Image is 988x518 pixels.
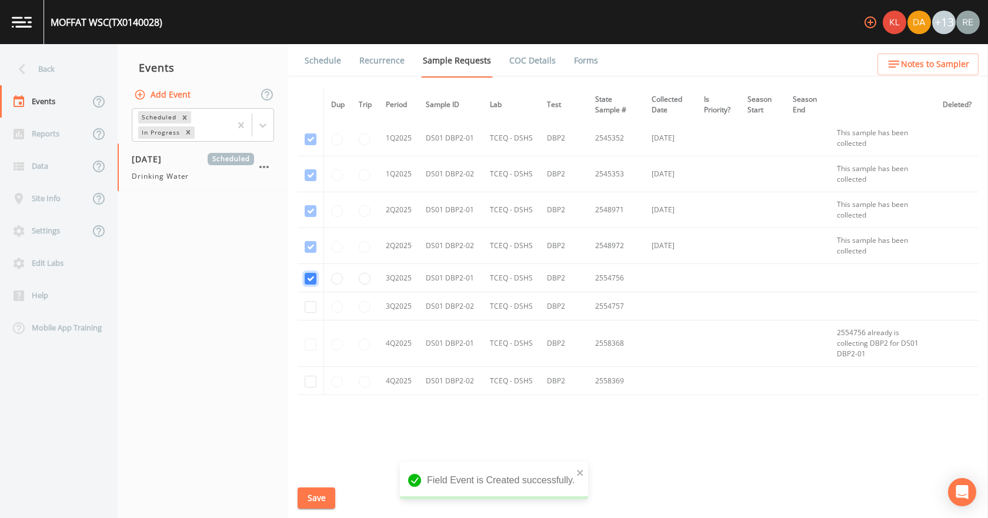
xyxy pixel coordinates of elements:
img: e720f1e92442e99c2aab0e3b783e6548 [956,11,980,34]
a: Sample Requests [421,44,493,78]
th: Is Priority? [697,87,740,123]
td: [DATE] [645,156,696,192]
td: DS01 DBP2-02 [419,156,483,192]
td: 2558368 [588,320,645,367]
div: +13 [932,11,956,34]
span: Notes to Sampler [901,57,969,72]
span: Scheduled [208,153,254,165]
td: 4Q2025 [379,320,419,367]
td: TCEQ - DSHS [483,228,540,264]
td: DBP2 [540,228,588,264]
td: DS01 DBP2-01 [419,264,483,292]
a: Forms [572,44,600,77]
th: Lab [483,87,540,123]
td: DBP2 [540,156,588,192]
td: TCEQ - DSHS [483,367,540,395]
td: 1Q2025 [379,121,419,156]
th: Trip [352,87,379,123]
td: DS01 DBP2-02 [419,228,483,264]
div: David Weber [907,11,932,34]
div: In Progress [138,126,182,139]
td: This sample has been collected [830,228,936,264]
td: [DATE] [645,228,696,264]
div: Scheduled [138,111,178,123]
a: Schedule [303,44,343,77]
td: 2548971 [588,192,645,228]
td: 2Q2025 [379,192,419,228]
th: Season Start [740,87,786,123]
td: DS01 DBP2-01 [419,121,483,156]
div: Open Intercom Messenger [948,478,976,506]
th: Test [540,87,588,123]
th: Sample ID [419,87,483,123]
button: close [576,465,585,479]
img: logo [12,16,32,28]
td: [DATE] [645,121,696,156]
td: DBP2 [540,264,588,292]
td: 2548972 [588,228,645,264]
td: TCEQ - DSHS [483,264,540,292]
td: 2545352 [588,121,645,156]
div: Field Event is Created successfully. [400,462,588,499]
td: This sample has been collected [830,121,936,156]
a: COC Details [508,44,558,77]
img: 9c4450d90d3b8045b2e5fa62e4f92659 [883,11,906,34]
td: 2Q2025 [379,228,419,264]
td: DBP2 [540,292,588,320]
td: TCEQ - DSHS [483,192,540,228]
td: TCEQ - DSHS [483,156,540,192]
span: Drinking Water [132,171,189,182]
td: This sample has been collected [830,192,936,228]
td: 1Q2025 [379,156,419,192]
div: Remove In Progress [182,126,195,139]
img: a84961a0472e9debc750dd08a004988d [907,11,931,34]
td: 2554756 [588,264,645,292]
td: 2545353 [588,156,645,192]
td: DS01 DBP2-02 [419,292,483,320]
td: DS01 DBP2-01 [419,320,483,367]
td: DBP2 [540,121,588,156]
button: Save [298,487,335,509]
button: Add Event [132,84,195,106]
div: Remove Scheduled [178,111,191,123]
span: [DATE] [132,153,170,165]
div: MOFFAT WSC (TX0140028) [51,15,162,29]
th: Deleted? [936,87,979,123]
button: Notes to Sampler [877,54,979,75]
th: Dup [324,87,352,123]
td: [DATE] [645,192,696,228]
td: TCEQ - DSHS [483,121,540,156]
td: DS01 DBP2-02 [419,367,483,395]
th: State Sample # [588,87,645,123]
td: This sample has been collected [830,156,936,192]
th: Period [379,87,419,123]
td: 4Q2025 [379,367,419,395]
th: Collected Date [645,87,696,123]
td: DBP2 [540,367,588,395]
th: Season End [786,87,830,123]
td: 3Q2025 [379,292,419,320]
td: TCEQ - DSHS [483,292,540,320]
td: DBP2 [540,320,588,367]
td: 2554756 already is collecting DBP2 for DS01 DBP2-01 [830,320,936,367]
td: 2554757 [588,292,645,320]
a: Recurrence [358,44,406,77]
td: DS01 DBP2-01 [419,192,483,228]
td: 2558369 [588,367,645,395]
a: [DATE]ScheduledDrinking Water [118,143,288,192]
div: Events [118,53,288,82]
td: 3Q2025 [379,264,419,292]
td: DBP2 [540,192,588,228]
div: Kler Teran [882,11,907,34]
td: TCEQ - DSHS [483,320,540,367]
